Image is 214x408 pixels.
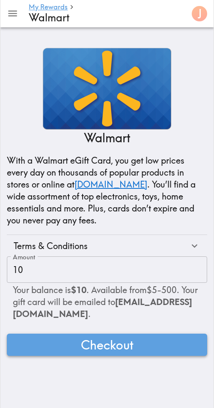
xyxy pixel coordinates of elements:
h4: Walmart [29,12,181,24]
label: Amount [13,252,36,262]
a: My Rewards [29,3,68,12]
span: Your balance is . Available from $5 - 500 . Your gift card will be emailed to . [13,285,198,319]
p: With a Walmart eGift Card, you get low prices every day on thousands of popular products in store... [7,155,207,226]
span: J [198,6,202,21]
img: Walmart [43,48,171,129]
div: Terms & Conditions [7,235,207,257]
a: [DOMAIN_NAME] [74,179,147,190]
span: [EMAIL_ADDRESS][DOMAIN_NAME] [13,296,192,319]
div: Terms & Conditions [14,240,189,252]
span: Checkout [81,336,134,353]
button: Checkout [7,334,207,356]
button: J [188,3,211,25]
p: Walmart [84,129,130,146]
b: $10 [71,285,86,295]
